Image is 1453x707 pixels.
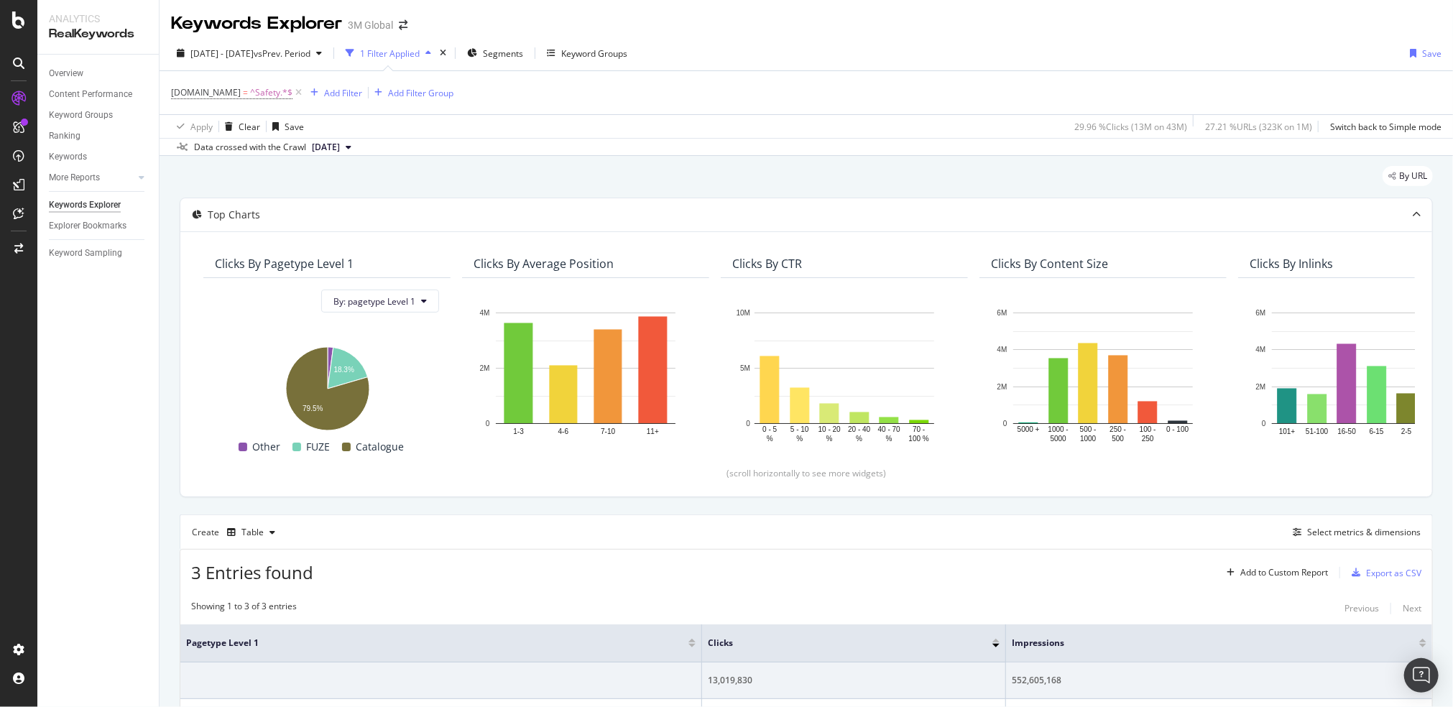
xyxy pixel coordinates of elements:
[1003,420,1007,428] text: 0
[215,257,354,271] div: Clicks By pagetype Level 1
[1366,567,1421,579] div: Export as CSV
[1346,561,1421,584] button: Export as CSV
[49,66,83,81] div: Overview
[356,438,405,456] span: Catalogue
[49,66,149,81] a: Overview
[1306,428,1329,436] text: 51-100
[49,26,147,42] div: RealKeywords
[601,428,615,436] text: 7-10
[191,600,297,617] div: Showing 1 to 3 of 3 entries
[647,428,659,436] text: 11+
[49,108,113,123] div: Keyword Groups
[1307,526,1421,538] div: Select metrics & dimensions
[49,87,132,102] div: Content Performance
[49,129,149,144] a: Ranking
[737,309,750,317] text: 10M
[1383,166,1433,186] div: legacy label
[194,141,306,154] div: Data crossed with the Crawl
[1142,435,1154,443] text: 250
[1256,309,1266,317] text: 6M
[254,47,310,60] span: vs Prev. Period
[305,84,362,101] button: Add Filter
[909,435,929,443] text: 100 %
[267,115,304,138] button: Save
[369,84,453,101] button: Add Filter Group
[1337,428,1356,436] text: 16-50
[480,309,490,317] text: 4M
[732,305,956,445] svg: A chart.
[991,257,1108,271] div: Clicks By Content Size
[49,149,87,165] div: Keywords
[1370,428,1384,436] text: 6-15
[388,87,453,99] div: Add Filter Group
[746,420,750,428] text: 0
[49,108,149,123] a: Keyword Groups
[1051,435,1067,443] text: 5000
[312,141,340,154] span: 2024 Sep. 22nd
[190,47,254,60] span: [DATE] - [DATE]
[1112,435,1124,443] text: 500
[241,528,264,537] div: Table
[1403,602,1421,614] div: Next
[219,115,260,138] button: Clear
[480,364,490,372] text: 2M
[1324,115,1442,138] button: Switch back to Simple mode
[306,139,357,156] button: [DATE]
[171,86,241,98] span: [DOMAIN_NAME]
[474,305,698,445] div: A chart.
[1401,428,1412,436] text: 2-5
[856,435,862,443] text: %
[991,305,1215,445] div: A chart.
[1110,426,1126,434] text: 250 -
[1012,674,1426,687] div: 552,605,168
[1330,121,1442,133] div: Switch back to Simple mode
[49,198,121,213] div: Keywords Explorer
[49,170,100,185] div: More Reports
[486,420,490,428] text: 0
[49,11,147,26] div: Analytics
[1012,637,1398,650] span: Impressions
[1080,435,1097,443] text: 1000
[1256,346,1266,354] text: 4M
[732,257,802,271] div: Clicks By CTR
[561,47,627,60] div: Keyword Groups
[1048,426,1069,434] text: 1000 -
[190,121,213,133] div: Apply
[848,426,871,434] text: 20 - 40
[826,435,833,443] text: %
[1404,658,1439,693] div: Open Intercom Messenger
[1422,47,1442,60] div: Save
[243,86,248,98] span: =
[1403,600,1421,617] button: Next
[483,47,523,60] span: Segments
[708,637,971,650] span: Clicks
[250,83,292,103] span: ^Safety.*$
[321,290,439,313] button: By: pagetype Level 1
[1344,600,1379,617] button: Previous
[1018,426,1040,434] text: 5000 +
[767,435,773,443] text: %
[1279,428,1296,436] text: 101+
[878,426,901,434] text: 40 - 70
[1240,568,1328,577] div: Add to Custom Report
[474,257,614,271] div: Clicks By Average Position
[221,521,281,544] button: Table
[762,426,777,434] text: 0 - 5
[333,295,415,308] span: By: pagetype Level 1
[513,428,524,436] text: 1-3
[1080,426,1097,434] text: 500 -
[171,11,342,36] div: Keywords Explorer
[1344,602,1379,614] div: Previous
[558,428,569,436] text: 4-6
[191,560,313,584] span: 3 Entries found
[1262,420,1266,428] text: 0
[215,340,439,433] svg: A chart.
[796,435,803,443] text: %
[49,149,149,165] a: Keywords
[307,438,331,456] span: FUZE
[253,438,281,456] span: Other
[49,170,134,185] a: More Reports
[461,42,529,65] button: Segments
